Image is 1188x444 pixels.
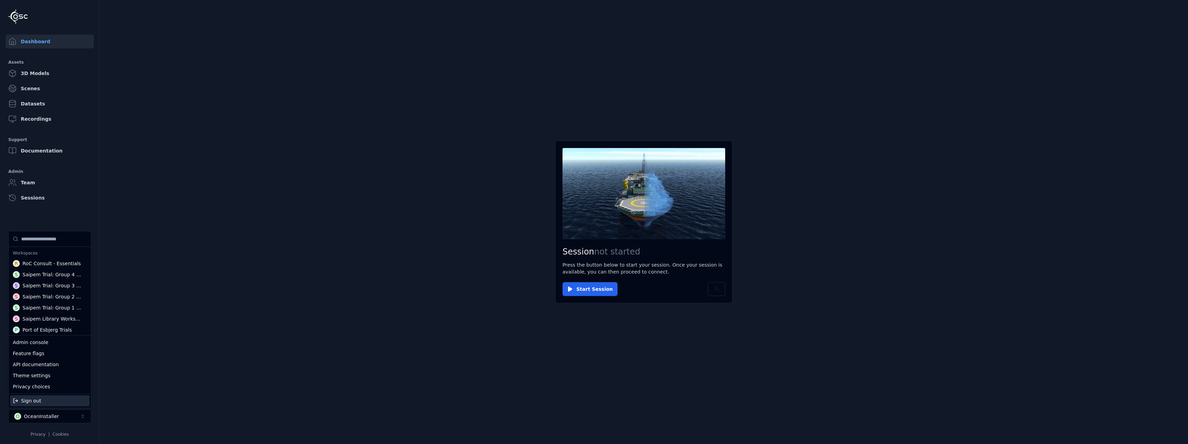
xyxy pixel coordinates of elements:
[9,335,91,394] div: Suggestions
[10,395,90,406] div: Sign out
[13,315,20,322] div: S
[13,304,20,311] div: S
[13,282,20,289] div: S
[9,394,91,408] div: Suggestions
[13,260,20,267] div: R
[10,248,90,258] div: Workspaces
[10,348,90,359] div: Feature flags
[22,304,83,311] div: Saipem Trial: Group 1 Workspace
[10,359,90,370] div: API documentation
[13,271,20,278] div: S
[13,326,20,333] div: P
[22,326,72,333] div: Port of Esbjerg Trials
[22,282,83,289] div: Saipem Trial: Group 3 Workspace
[13,293,20,300] div: S
[22,293,83,300] div: Saipem Trial: Group 2 Workspace
[9,231,91,335] div: Suggestions
[22,315,82,322] div: Saipem Library Workspace
[10,370,90,381] div: Theme settings
[10,337,90,348] div: Admin console
[22,260,81,267] div: RoC Consult - Essentials
[22,271,83,278] div: Saipem Trial: Group 4 Workspace
[10,381,90,392] div: Privacy choices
